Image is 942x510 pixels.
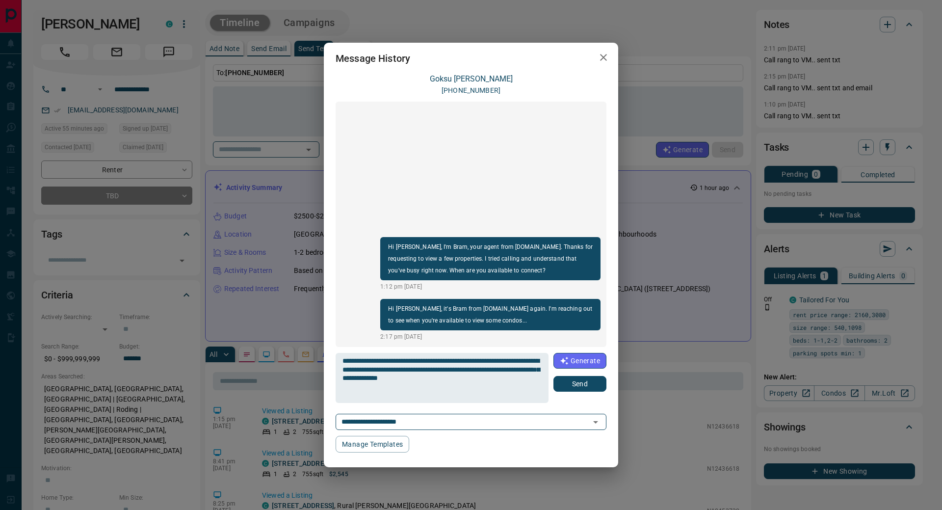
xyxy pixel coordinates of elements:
[388,303,593,326] p: Hi [PERSON_NAME], it's Bram from [DOMAIN_NAME] again. I'm reaching out to see when you're availab...
[380,282,601,291] p: 1:12 pm [DATE]
[553,376,606,392] button: Send
[589,415,602,429] button: Open
[336,436,409,453] button: Manage Templates
[430,74,513,83] a: Goksu [PERSON_NAME]
[442,85,500,96] p: [PHONE_NUMBER]
[380,332,601,341] p: 2:17 pm [DATE]
[324,43,422,74] h2: Message History
[553,353,606,369] button: Generate
[388,241,593,276] p: Hi [PERSON_NAME], I'm Bram, your agent from [DOMAIN_NAME]. Thanks for requesting to view a few pr...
